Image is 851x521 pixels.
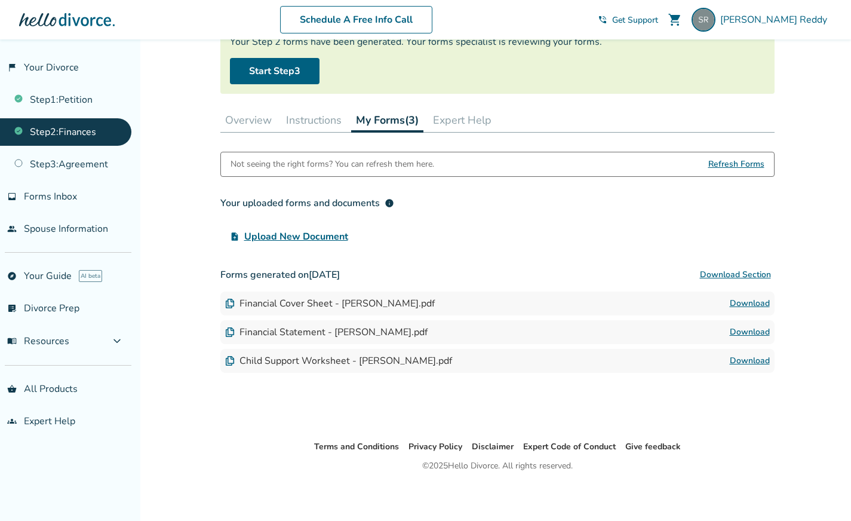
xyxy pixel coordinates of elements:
[7,271,17,281] span: explore
[281,108,346,132] button: Instructions
[791,464,851,521] iframe: Chat Widget
[408,441,462,452] a: Privacy Policy
[523,441,616,452] a: Expert Code of Conduct
[225,297,435,310] div: Financial Cover Sheet - [PERSON_NAME].pdf
[225,354,452,367] div: Child Support Worksheet - [PERSON_NAME].pdf
[598,14,658,26] a: phone_in_talkGet Support
[692,8,715,32] img: reddy.sharat@gmail.com
[625,440,681,454] li: Give feedback
[231,152,434,176] div: Not seeing the right forms? You can refresh them here.
[612,14,658,26] span: Get Support
[110,334,124,348] span: expand_more
[230,58,319,84] a: Start Step3
[351,108,423,133] button: My Forms(3)
[7,224,17,234] span: people
[7,192,17,201] span: inbox
[730,354,770,368] a: Download
[7,416,17,426] span: groups
[225,327,235,337] img: Document
[422,459,573,473] div: © 2025 Hello Divorce. All rights reserved.
[730,325,770,339] a: Download
[7,63,17,72] span: flag_2
[668,13,682,27] span: shopping_cart
[696,263,775,287] button: Download Section
[720,13,832,26] span: [PERSON_NAME] Reddy
[225,326,428,339] div: Financial Statement - [PERSON_NAME].pdf
[385,198,394,208] span: info
[280,6,432,33] a: Schedule A Free Info Call
[220,263,775,287] h3: Forms generated on [DATE]
[598,15,607,24] span: phone_in_talk
[7,304,17,313] span: list_alt_check
[225,356,235,366] img: Document
[314,441,399,452] a: Terms and Conditions
[7,336,17,346] span: menu_book
[225,299,235,308] img: Document
[220,108,277,132] button: Overview
[7,384,17,394] span: shopping_basket
[220,196,394,210] div: Your uploaded forms and documents
[730,296,770,311] a: Download
[244,229,348,244] span: Upload New Document
[428,108,496,132] button: Expert Help
[7,335,69,348] span: Resources
[79,270,102,282] span: AI beta
[230,232,239,241] span: upload_file
[472,440,514,454] li: Disclaimer
[24,190,77,203] span: Forms Inbox
[708,152,764,176] span: Refresh Forms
